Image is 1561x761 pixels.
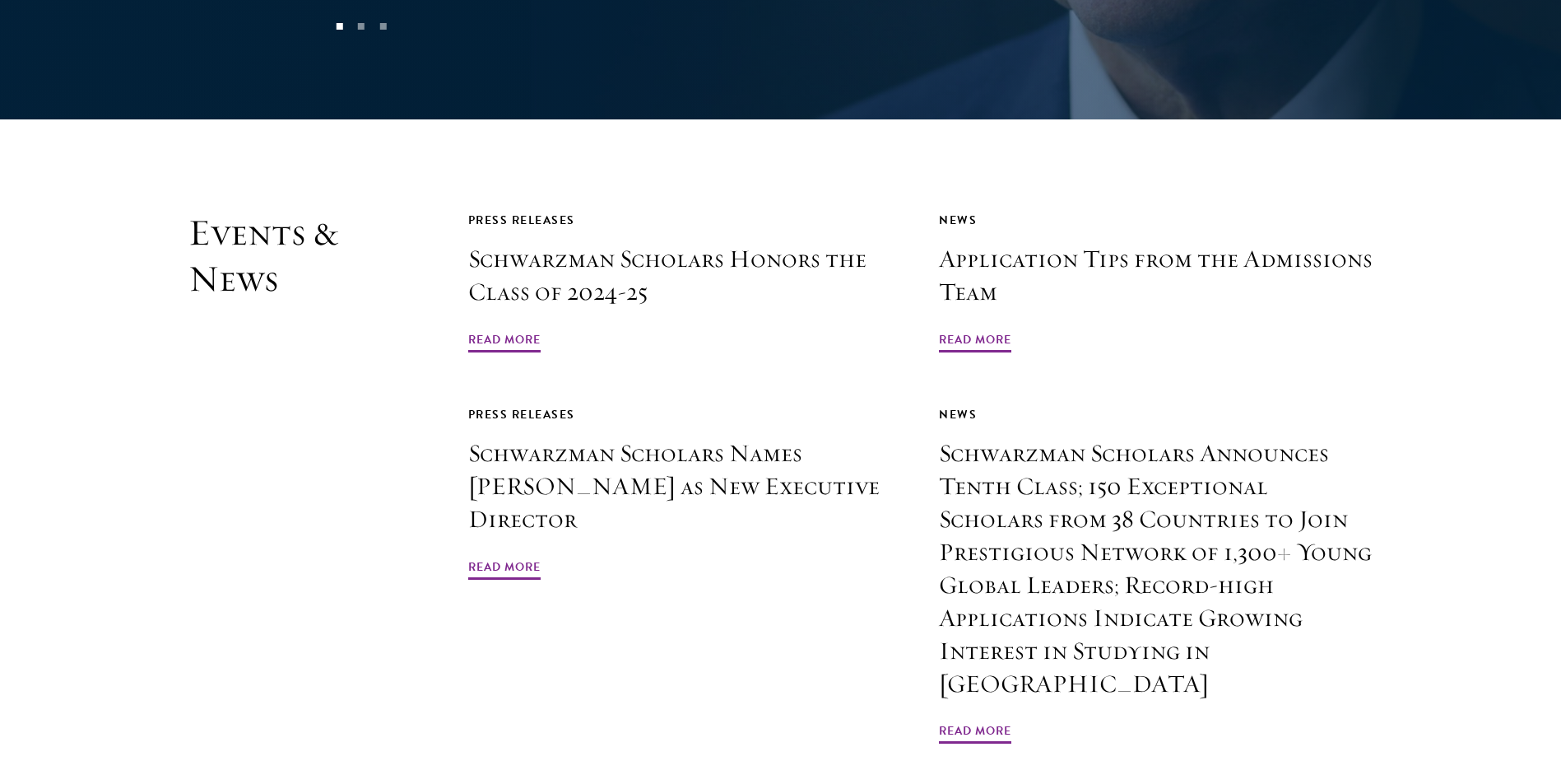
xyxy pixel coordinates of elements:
[468,437,903,536] h3: Schwarzman Scholars Names [PERSON_NAME] as New Executive Director
[468,210,903,231] div: Press Releases
[351,16,372,37] button: 2 of 3
[468,404,903,582] a: Press Releases Schwarzman Scholars Names [PERSON_NAME] as New Executive Director Read More
[939,243,1373,309] h3: Application Tips from the Admissions Team
[939,329,1011,355] span: Read More
[468,243,903,309] h3: Schwarzman Scholars Honors the Class of 2024-25
[328,16,350,37] button: 1 of 3
[372,16,393,37] button: 3 of 3
[939,404,1373,425] div: News
[468,329,541,355] span: Read More
[939,437,1373,700] h3: Schwarzman Scholars Announces Tenth Class; 150 Exceptional Scholars from 38 Countries to Join Pre...
[939,404,1373,746] a: News Schwarzman Scholars Announces Tenth Class; 150 Exceptional Scholars from 38 Countries to Joi...
[188,210,386,746] h2: Events & News
[939,210,1373,231] div: News
[468,210,903,355] a: Press Releases Schwarzman Scholars Honors the Class of 2024-25 Read More
[468,557,541,582] span: Read More
[468,404,903,425] div: Press Releases
[939,210,1373,355] a: News Application Tips from the Admissions Team Read More
[939,721,1011,746] span: Read More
